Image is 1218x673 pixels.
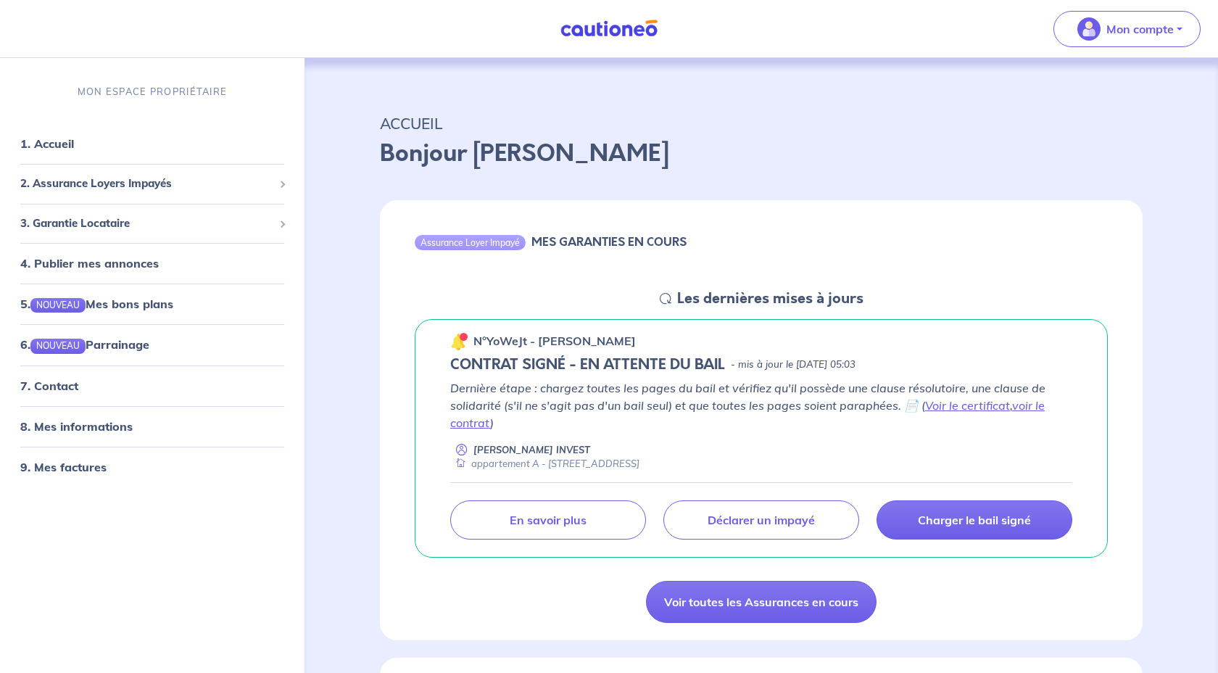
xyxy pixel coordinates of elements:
div: appartement A - [STREET_ADDRESS] [450,457,639,471]
p: Déclarer un impayé [708,513,815,527]
a: Voir toutes les Assurances en cours [646,581,877,623]
p: - mis à jour le [DATE] 05:03 [731,358,855,372]
div: 4. Publier mes annonces [6,249,299,278]
a: voir le contrat [450,398,1045,430]
div: 8. Mes informations [6,411,299,440]
a: Charger le bail signé [877,500,1072,540]
div: state: CONTRACT-SIGNED, Context: NEW,MAYBE-CERTIFICATE,ALONE,LESSOR-DOCUMENTS [450,356,1072,373]
a: 8. Mes informations [20,418,133,433]
button: illu_account_valid_menu.svgMon compte [1053,11,1201,47]
div: 9. Mes factures [6,452,299,481]
div: 5.NOUVEAUMes bons plans [6,289,299,318]
a: 5.NOUVEAUMes bons plans [20,297,173,311]
a: Déclarer un impayé [663,500,859,540]
p: ACCUEIL [380,110,1143,136]
p: MON ESPACE PROPRIÉTAIRE [78,85,227,99]
div: 6.NOUVEAUParrainage [6,330,299,359]
p: n°YoWeJt - [PERSON_NAME] [473,332,636,350]
a: 9. Mes factures [20,459,107,474]
h5: CONTRAT SIGNÉ - EN ATTENTE DU BAIL [450,356,725,373]
a: 7. Contact [20,378,78,392]
div: 2. Assurance Loyers Impayés [6,170,299,198]
h6: MES GARANTIES EN COURS [531,235,687,249]
p: [PERSON_NAME] INVEST [473,443,590,457]
p: Charger le bail signé [918,513,1031,527]
a: En savoir plus [450,500,646,540]
p: Bonjour [PERSON_NAME] [380,136,1143,171]
a: 4. Publier mes annonces [20,256,159,271]
p: Dernière étape : chargez toutes les pages du bail et vérifiez qu'il possède une clause résolutoir... [450,379,1072,432]
div: 7. Contact [6,371,299,400]
div: Assurance Loyer Impayé [415,235,526,249]
span: 3. Garantie Locataire [20,215,273,231]
img: illu_account_valid_menu.svg [1077,17,1101,41]
a: 6.NOUVEAUParrainage [20,337,149,352]
img: 🔔 [450,333,468,350]
h5: Les dernières mises à jours [677,290,863,307]
p: En savoir plus [510,513,587,527]
span: 2. Assurance Loyers Impayés [20,176,273,192]
div: 1. Accueil [6,129,299,158]
a: 1. Accueil [20,136,74,151]
img: Cautioneo [555,20,663,38]
div: 3. Garantie Locataire [6,209,299,237]
a: Voir le certificat [925,398,1010,413]
p: Mon compte [1106,20,1174,38]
